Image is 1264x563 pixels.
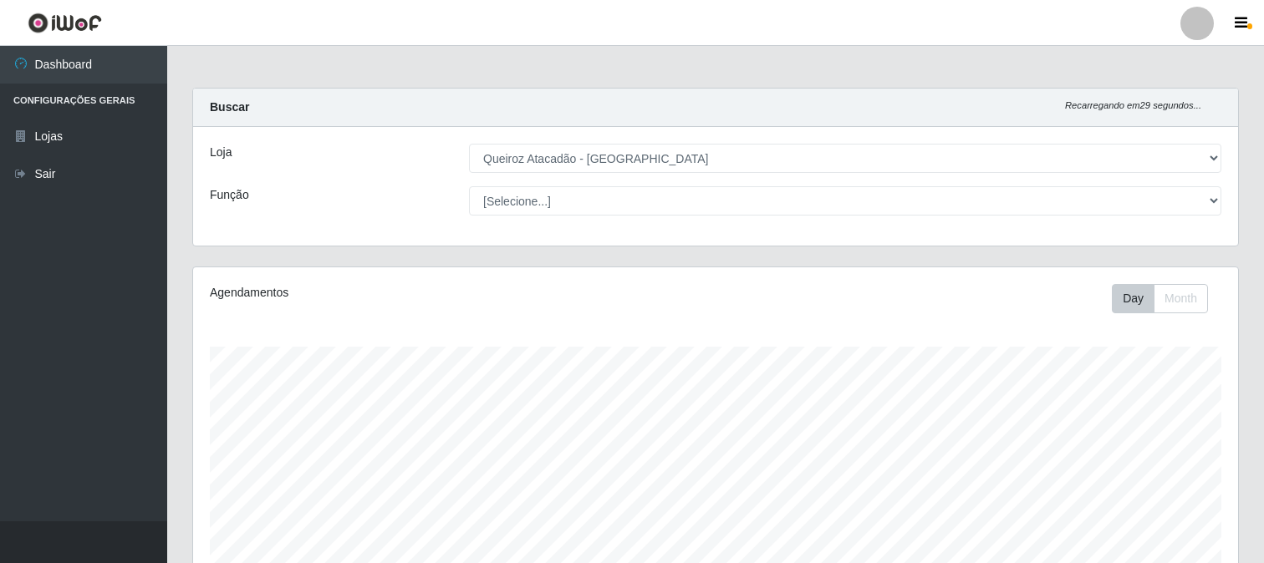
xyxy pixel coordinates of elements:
label: Loja [210,144,232,161]
button: Month [1154,284,1208,313]
label: Função [210,186,249,204]
div: Agendamentos [210,284,617,302]
div: Toolbar with button groups [1112,284,1221,313]
div: First group [1112,284,1208,313]
img: CoreUI Logo [28,13,102,33]
strong: Buscar [210,100,249,114]
button: Day [1112,284,1154,313]
i: Recarregando em 29 segundos... [1065,100,1201,110]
